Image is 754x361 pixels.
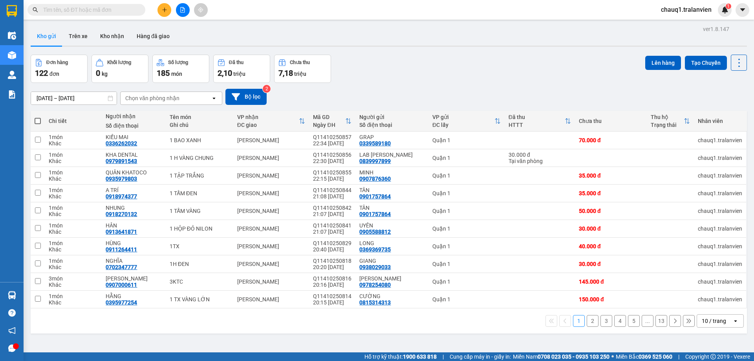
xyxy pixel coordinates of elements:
[49,169,98,176] div: 1 món
[49,134,98,140] div: 1 món
[237,172,306,179] div: [PERSON_NAME]
[313,152,351,158] div: Q11410250856
[106,169,161,176] div: QUÂN KHATOCO
[49,71,59,77] span: đơn
[106,246,137,253] div: 0911264411
[125,94,179,102] div: Chọn văn phòng nhận
[359,211,391,217] div: 0901757864
[106,293,161,299] div: HẰNG
[432,243,501,249] div: Quận 1
[290,60,310,65] div: Chưa thu
[237,137,306,143] div: [PERSON_NAME]
[645,56,681,70] button: Lên hàng
[170,243,229,249] div: 1TX
[721,6,728,13] img: icon-new-feature
[698,261,742,267] div: chauq1.tralanvien
[8,31,16,40] img: warehouse-icon
[92,55,148,83] button: Khối lượng0kg
[432,190,501,196] div: Quận 1
[359,140,391,147] div: 0339589180
[655,5,718,15] span: chauq1.tralanvien
[509,158,571,164] div: Tại văn phòng
[432,225,501,232] div: Quận 1
[710,354,716,359] span: copyright
[106,140,137,147] div: 0336262032
[237,155,306,161] div: [PERSON_NAME]
[639,354,672,360] strong: 0369 525 060
[96,68,100,78] span: 0
[509,122,565,128] div: HTTT
[732,318,739,324] svg: open
[237,243,306,249] div: [PERSON_NAME]
[237,208,306,214] div: [PERSON_NAME]
[600,315,612,327] button: 3
[106,299,137,306] div: 0395977254
[106,240,161,246] div: HÙNG
[428,111,505,132] th: Toggle SortBy
[313,193,351,200] div: 21:08 [DATE]
[49,246,98,253] div: Khác
[278,68,293,78] span: 7,18
[587,315,598,327] button: 2
[106,282,137,288] div: 0907000611
[106,275,161,282] div: TIÊU DUY PHÚ
[698,137,742,143] div: chauq1.tralanvien
[8,345,16,352] span: message
[237,279,306,285] div: [PERSON_NAME]
[313,176,351,182] div: 22:15 [DATE]
[313,122,345,128] div: Ngày ĐH
[509,152,571,158] div: 30.000 đ
[49,211,98,217] div: Khác
[736,3,749,17] button: caret-down
[443,352,444,361] span: |
[579,137,643,143] div: 70.000 đ
[313,246,351,253] div: 20:40 [DATE]
[198,7,203,13] span: aim
[509,114,565,120] div: Đã thu
[49,282,98,288] div: Khác
[432,114,494,120] div: VP gửi
[313,114,345,120] div: Mã GD
[31,27,62,46] button: Kho gửi
[49,258,98,264] div: 1 món
[703,25,729,33] div: ver 1.8.147
[727,4,730,9] span: 1
[106,211,137,217] div: 0918270132
[106,176,137,182] div: 0935979803
[170,279,229,285] div: 3KTC
[432,172,501,179] div: Quận 1
[432,261,501,267] div: Quận 1
[152,55,209,83] button: Số lượng185món
[313,240,351,246] div: Q11410250829
[579,172,643,179] div: 35.000 đ
[8,71,16,79] img: warehouse-icon
[579,261,643,267] div: 30.000 đ
[359,240,424,246] div: LONG
[31,92,117,104] input: Select a date range.
[698,118,742,124] div: Nhân viên
[359,134,424,140] div: GRAP
[94,27,130,46] button: Kho nhận
[170,190,229,196] div: 1 TẤM ĐEN
[651,114,684,120] div: Thu hộ
[170,114,229,120] div: Tên món
[313,211,351,217] div: 21:07 [DATE]
[102,71,108,77] span: kg
[359,122,424,128] div: Số điện thoại
[616,352,672,361] span: Miền Bắc
[313,222,351,229] div: Q11410250841
[180,7,185,13] span: file-add
[579,208,643,214] div: 50.000 đ
[31,55,88,83] button: Đơn hàng122đơn
[611,355,614,358] span: ⚪️
[49,140,98,147] div: Khác
[233,71,245,77] span: triệu
[106,205,161,211] div: NHUNG
[359,229,391,235] div: 0905588812
[313,299,351,306] div: 20:15 [DATE]
[218,68,232,78] span: 2,10
[698,190,742,196] div: chauq1.tralanvien
[698,155,742,161] div: chauq1.tralanvien
[450,352,511,361] span: Cung cấp máy in - giấy in:
[579,225,643,232] div: 30.000 đ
